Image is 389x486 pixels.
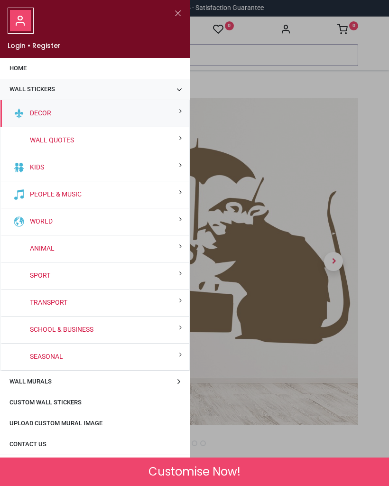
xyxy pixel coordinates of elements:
[26,244,55,253] a: Animal
[26,352,63,362] a: Seasonal
[13,162,25,173] img: Kids
[9,399,82,406] span: Custom Wall Stickers
[26,163,44,172] a: Kids
[9,440,46,448] span: Contact us
[26,109,51,118] a: Decor
[174,8,182,19] button: Close
[8,41,61,50] a: Login•Register
[26,190,82,199] a: People & Music
[13,324,25,336] img: School & Business
[13,189,25,200] img: People & Music
[9,420,102,427] span: Upload Custom Mural Image
[13,135,25,146] img: Wall Quotes
[26,298,67,308] a: Transport
[26,325,93,335] a: School & Business
[9,378,52,385] span: Wall Murals
[9,65,27,72] span: Home
[13,216,25,227] img: World
[13,270,25,281] img: Sport
[9,85,55,93] span: Wall Stickers
[26,271,50,280] a: Sport
[28,41,30,50] span: •
[26,217,53,226] a: World
[13,108,25,119] img: Decor
[13,351,25,363] img: Seasonal
[26,136,74,145] a: Wall Quotes
[13,243,25,254] img: Animal
[13,297,25,308] img: Transport
[148,464,241,480] span: Customise Now!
